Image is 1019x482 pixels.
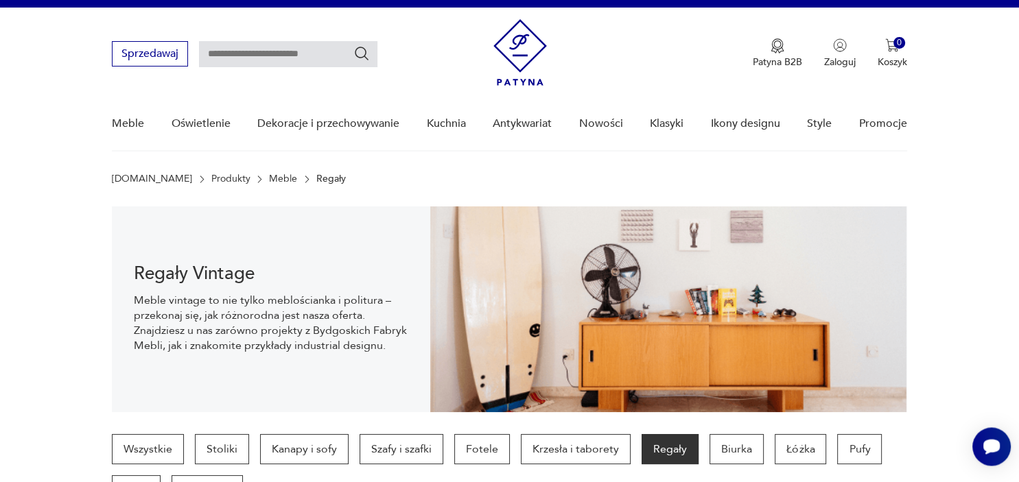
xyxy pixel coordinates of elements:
[172,97,231,150] a: Oświetlenie
[753,56,802,69] p: Patyna B2B
[493,97,552,150] a: Antykwariat
[521,434,631,464] a: Krzesła i taborety
[893,37,905,49] div: 0
[493,19,547,86] img: Patyna - sklep z meblami i dekoracjami vintage
[824,56,856,69] p: Zaloguj
[753,38,802,69] a: Ikona medaluPatyna B2B
[353,45,370,62] button: Szukaj
[134,293,408,353] p: Meble vintage to nie tylko meblościanka i politura – przekonaj się, jak różnorodna jest nasza ofe...
[878,56,907,69] p: Koszyk
[807,97,832,150] a: Style
[775,434,826,464] a: Łóżka
[711,97,780,150] a: Ikony designu
[195,434,249,464] a: Stoliki
[316,173,346,184] p: Regały
[972,427,1011,466] iframe: Smartsupp widget button
[112,50,188,60] a: Sprzedawaj
[878,38,907,69] button: 0Koszyk
[837,434,882,464] a: Pufy
[833,38,847,52] img: Ikonka użytkownika
[360,434,443,464] a: Szafy i szafki
[112,41,188,67] button: Sprzedawaj
[112,97,144,150] a: Meble
[650,97,683,150] a: Klasyki
[269,173,297,184] a: Meble
[257,97,399,150] a: Dekoracje i przechowywanie
[112,434,184,464] a: Wszystkie
[824,38,856,69] button: Zaloguj
[454,434,510,464] a: Fotele
[430,206,907,412] img: dff48e7735fce9207bfd6a1aaa639af4.png
[260,434,349,464] a: Kanapy i sofy
[885,38,899,52] img: Ikona koszyka
[579,97,623,150] a: Nowości
[112,173,192,184] a: [DOMAIN_NAME]
[211,173,250,184] a: Produkty
[753,38,802,69] button: Patyna B2B
[427,97,466,150] a: Kuchnia
[134,265,408,282] h1: Regały Vintage
[771,38,784,53] img: Ikona medalu
[710,434,764,464] a: Biurka
[642,434,699,464] a: Regały
[859,97,907,150] a: Promocje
